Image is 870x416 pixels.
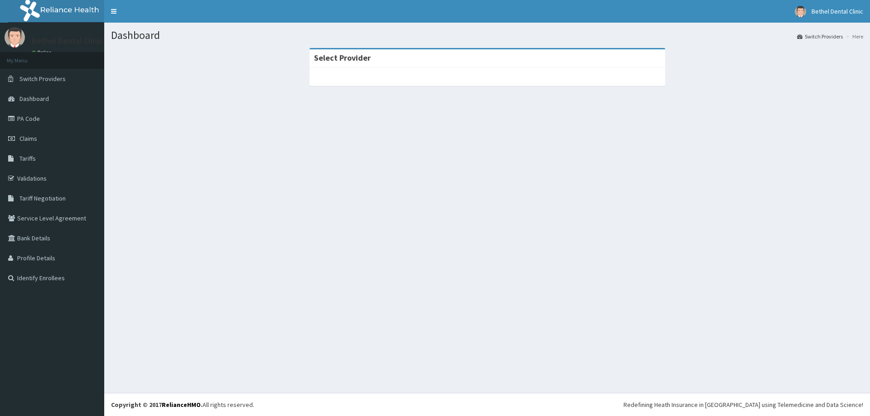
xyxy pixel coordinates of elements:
[104,393,870,416] footer: All rights reserved.
[32,37,103,45] p: Bethel Dental Clinic
[111,401,203,409] strong: Copyright © 2017 .
[162,401,201,409] a: RelianceHMO
[795,6,806,17] img: User Image
[812,7,863,15] span: Bethel Dental Clinic
[19,134,37,143] span: Claims
[623,400,863,409] div: Redefining Heath Insurance in [GEOGRAPHIC_DATA] using Telemedicine and Data Science!
[19,154,36,163] span: Tariffs
[797,33,843,40] a: Switch Providers
[844,33,863,40] li: Here
[19,194,66,202] span: Tariff Negotiation
[5,27,25,48] img: User Image
[111,29,863,41] h1: Dashboard
[19,95,49,103] span: Dashboard
[314,53,371,63] strong: Select Provider
[19,75,66,83] span: Switch Providers
[32,49,53,56] a: Online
